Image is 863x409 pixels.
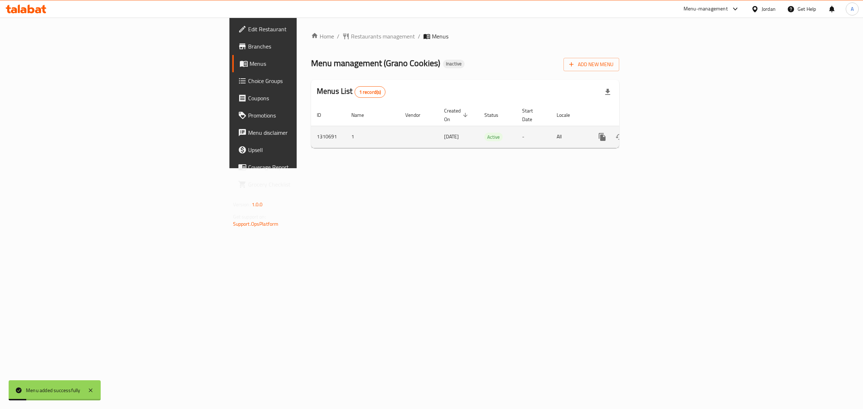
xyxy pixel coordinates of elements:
span: Edit Restaurant [248,25,368,33]
span: Vendor [405,111,430,119]
span: Active [484,133,503,141]
div: Export file [599,83,616,101]
span: Upsell [248,146,368,154]
span: Branches [248,42,368,51]
span: Promotions [248,111,368,120]
a: Coverage Report [232,158,374,176]
a: Coupons [232,89,374,107]
span: Status [484,111,508,119]
th: Actions [588,104,668,126]
span: Coverage Report [248,163,368,171]
td: All [551,126,588,148]
table: enhanced table [311,104,668,148]
span: Version: [233,200,251,209]
span: Add New Menu [569,60,613,69]
div: Inactive [443,60,465,68]
span: [DATE] [444,132,459,141]
span: Locale [557,111,579,119]
span: Menus [432,32,448,41]
button: more [594,128,611,146]
span: A [851,5,854,13]
a: Upsell [232,141,374,158]
span: Restaurants management [351,32,415,41]
a: Menus [232,55,374,72]
a: Choice Groups [232,72,374,89]
a: Promotions [232,107,374,124]
div: Menu added successfully [26,386,81,394]
span: Menus [250,59,368,68]
span: Menu management ( Grano Cookies ) [311,55,440,71]
span: Start Date [522,106,542,124]
nav: breadcrumb [311,32,619,41]
a: Grocery Checklist [232,176,374,193]
div: Jordan [762,5,776,13]
span: Coupons [248,94,368,102]
a: Branches [232,38,374,55]
div: Menu-management [684,5,728,13]
li: / [418,32,420,41]
span: 1 record(s) [355,89,385,96]
button: Add New Menu [563,58,619,71]
a: Menu disclaimer [232,124,374,141]
span: Inactive [443,61,465,67]
div: Total records count [355,86,386,98]
a: Restaurants management [342,32,415,41]
a: Edit Restaurant [232,20,374,38]
td: - [516,126,551,148]
span: Menu disclaimer [248,128,368,137]
span: Choice Groups [248,77,368,85]
h2: Menus List [317,86,385,98]
button: Change Status [611,128,628,146]
span: Grocery Checklist [248,180,368,189]
span: ID [317,111,330,119]
span: Get support on: [233,212,266,221]
span: 1.0.0 [252,200,263,209]
span: Name [351,111,373,119]
span: Created On [444,106,470,124]
a: Support.OpsPlatform [233,219,279,229]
